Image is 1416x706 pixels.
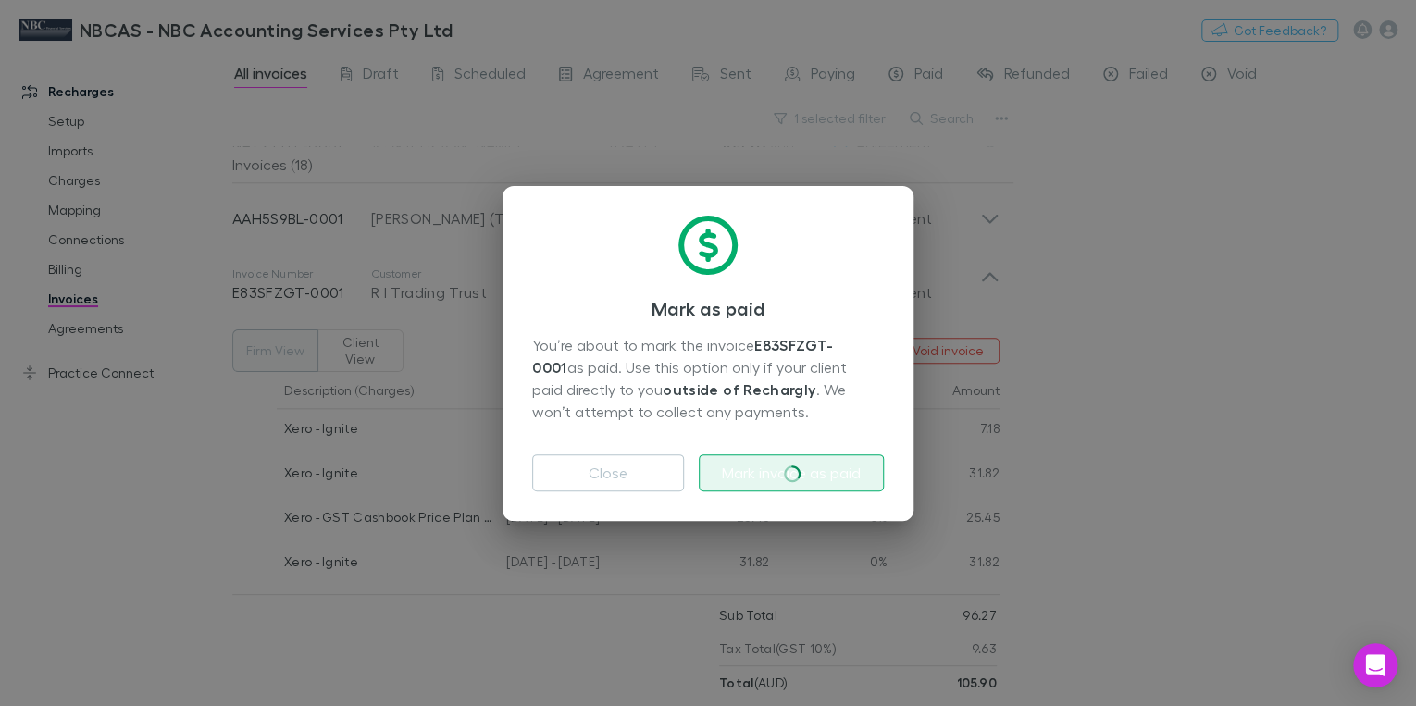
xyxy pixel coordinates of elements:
h3: Mark as paid [532,297,884,319]
button: Close [532,454,684,491]
strong: outside of Rechargly [663,380,815,399]
div: Open Intercom Messenger [1353,643,1397,687]
strong: E83SFZGT-0001 [532,336,833,377]
button: Mark invoice as paid [699,454,884,491]
div: You’re about to mark the invoice as paid. Use this option only if your client paid directly to yo... [532,334,884,425]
